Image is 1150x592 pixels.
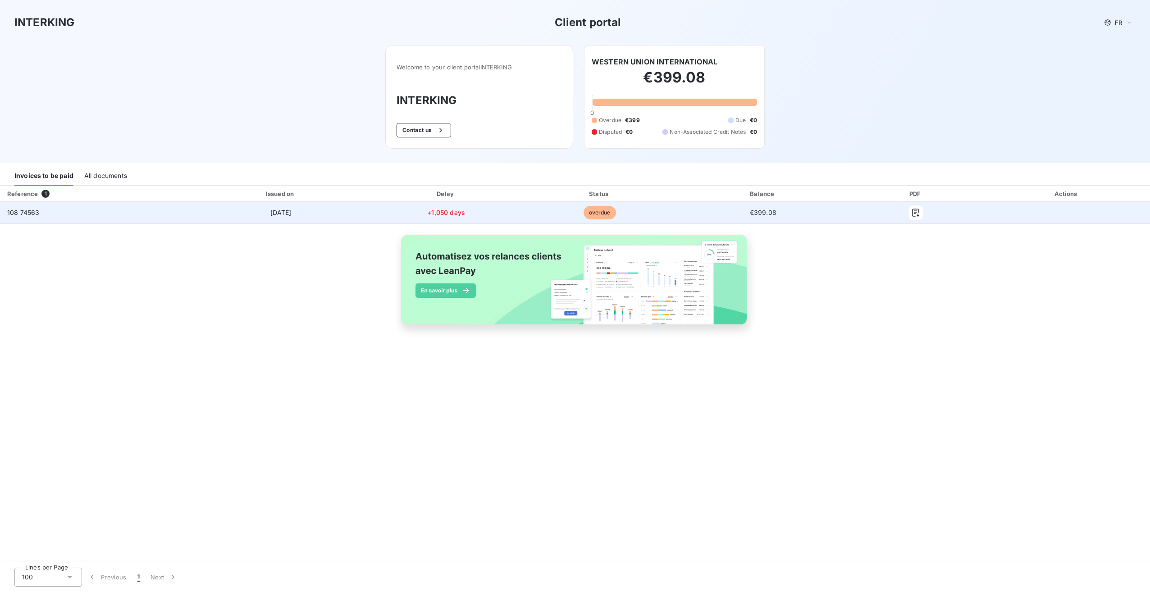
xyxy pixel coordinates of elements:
span: 0 [590,109,594,116]
div: Issued on [192,189,370,198]
button: Next [145,568,183,587]
span: 1 [41,190,50,198]
span: +1,050 days [427,209,465,216]
span: €0 [750,116,757,124]
span: FR [1115,19,1122,26]
span: €399.08 [750,209,776,216]
span: €399 [625,116,640,124]
h3: INTERKING [14,14,74,31]
span: €0 [750,128,757,136]
h6: WESTERN UNION INTERNATIONAL [592,56,717,67]
span: Overdue [599,116,621,124]
div: Reference [7,190,38,197]
span: [DATE] [270,209,292,216]
span: Due [735,116,746,124]
div: Delay [373,189,519,198]
h3: Client portal [555,14,621,31]
h3: INTERKING [397,92,562,109]
div: Status [523,189,676,198]
span: 108 74563 [7,209,39,216]
button: 1 [132,568,145,587]
img: banner [393,229,757,340]
span: 100 [22,573,33,582]
div: All documents [84,167,127,186]
span: €0 [625,128,633,136]
button: Contact us [397,123,451,137]
span: 1 [137,573,140,582]
span: Disputed [599,128,622,136]
div: PDF [850,189,981,198]
div: Balance [680,189,846,198]
span: Welcome to your client portal INTERKING [397,64,562,71]
h2: €399.08 [592,68,757,96]
span: Non-Associated Credit Notes [670,128,746,136]
div: Invoices to be paid [14,167,73,186]
button: Previous [82,568,132,587]
span: overdue [584,206,616,219]
div: Actions [985,189,1148,198]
